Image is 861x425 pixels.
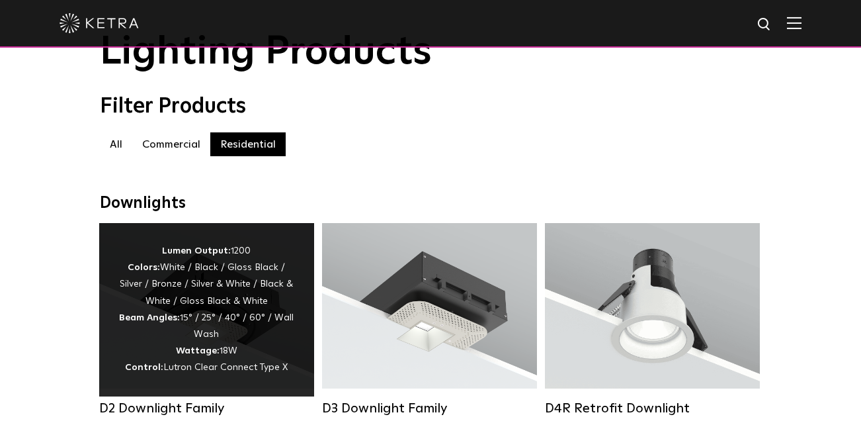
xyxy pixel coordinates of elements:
img: ketra-logo-2019-white [60,13,139,33]
a: D4R Retrofit Downlight Lumen Output:800Colors:White / BlackBeam Angles:15° / 25° / 40° / 60°Watta... [545,223,760,416]
div: D3 Downlight Family [322,401,537,416]
strong: Beam Angles: [119,313,180,322]
a: D2 Downlight Family Lumen Output:1200Colors:White / Black / Gloss Black / Silver / Bronze / Silve... [99,223,314,416]
img: search icon [757,17,773,33]
span: Lutron Clear Connect Type X [163,363,288,372]
img: Hamburger%20Nav.svg [787,17,801,29]
strong: Control: [125,363,163,372]
div: Filter Products [100,94,761,119]
label: Commercial [132,132,210,156]
strong: Wattage: [176,346,220,355]
strong: Lumen Output: [162,246,231,256]
div: 1200 White / Black / Gloss Black / Silver / Bronze / Silver & White / Black & White / Gloss Black... [119,243,294,377]
label: All [100,132,132,156]
span: Lighting Products [100,32,432,72]
a: D3 Downlight Family Lumen Output:700 / 900 / 1100Colors:White / Black / Silver / Bronze / Paintab... [322,223,537,416]
div: D4R Retrofit Downlight [545,401,760,416]
div: D2 Downlight Family [99,401,314,416]
strong: Colors: [128,263,160,272]
div: Downlights [100,194,761,213]
label: Residential [210,132,286,156]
